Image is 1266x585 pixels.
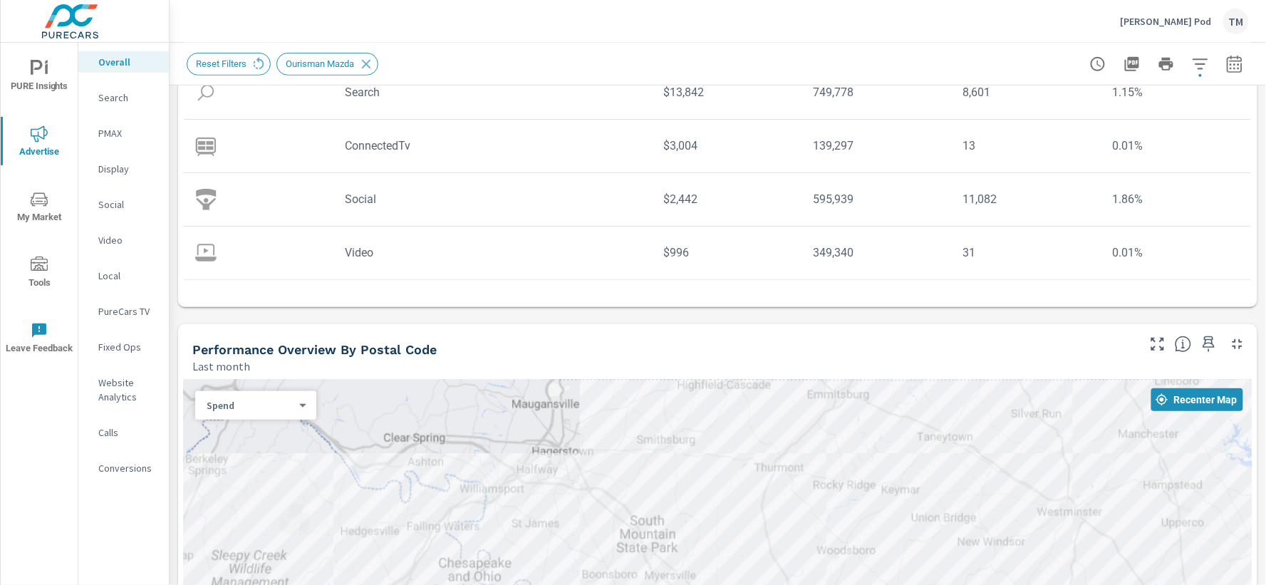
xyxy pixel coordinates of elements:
[78,123,169,144] div: PMAX
[333,74,653,110] td: Search
[192,358,250,375] p: Last month
[78,229,169,251] div: Video
[192,342,437,357] h5: Performance Overview By Postal Code
[98,304,157,319] p: PureCars TV
[78,336,169,358] div: Fixed Ops
[802,74,952,110] td: 749,778
[195,399,305,413] div: Spend
[1101,128,1251,164] td: 0.01%
[98,162,157,176] p: Display
[1186,50,1215,78] button: Apply Filters
[195,189,217,210] img: icon-social.svg
[802,128,952,164] td: 139,297
[5,257,73,291] span: Tools
[1121,15,1212,28] p: [PERSON_NAME] Pod
[98,340,157,354] p: Fixed Ops
[207,399,294,412] p: Spend
[5,322,73,357] span: Leave Feedback
[1175,336,1192,353] span: Understand performance data by postal code. Individual postal codes can be selected and expanded ...
[802,181,952,217] td: 595,939
[1118,50,1146,78] button: "Export Report to PDF"
[195,82,217,103] img: icon-search.svg
[78,301,169,322] div: PureCars TV
[78,158,169,180] div: Display
[1157,393,1238,406] span: Recenter Map
[98,55,157,69] p: Overall
[98,461,157,475] p: Conversions
[78,194,169,215] div: Social
[952,234,1101,271] td: 31
[78,457,169,479] div: Conversions
[1,43,78,371] div: nav menu
[195,135,217,157] img: icon-connectedtv.svg
[78,422,169,443] div: Calls
[1101,74,1251,110] td: 1.15%
[653,74,802,110] td: $13,842
[333,234,653,271] td: Video
[98,269,157,283] p: Local
[98,233,157,247] p: Video
[1101,234,1251,271] td: 0.01%
[78,87,169,108] div: Search
[78,265,169,286] div: Local
[653,181,802,217] td: $2,442
[187,58,255,69] span: Reset Filters
[952,74,1101,110] td: 8,601
[98,425,157,440] p: Calls
[277,58,363,69] span: Ourisman Mazda
[276,53,378,76] div: Ourisman Mazda
[1151,388,1243,411] button: Recenter Map
[653,234,802,271] td: $996
[5,125,73,160] span: Advertise
[1198,333,1220,356] span: Save this to your personalized report
[802,234,952,271] td: 349,340
[653,128,802,164] td: $3,004
[98,376,157,404] p: Website Analytics
[1226,333,1249,356] button: Minimize Widget
[952,128,1101,164] td: 13
[78,51,169,73] div: Overall
[1152,50,1181,78] button: Print Report
[98,126,157,140] p: PMAX
[1101,181,1251,217] td: 1.86%
[333,181,653,217] td: Social
[5,60,73,95] span: PURE Insights
[333,128,653,164] td: ConnectedTv
[952,181,1101,217] td: 11,082
[195,242,217,264] img: icon-video.svg
[78,372,169,408] div: Website Analytics
[98,90,157,105] p: Search
[187,53,271,76] div: Reset Filters
[98,197,157,212] p: Social
[1146,333,1169,356] button: Make Fullscreen
[1223,9,1249,34] div: TM
[5,191,73,226] span: My Market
